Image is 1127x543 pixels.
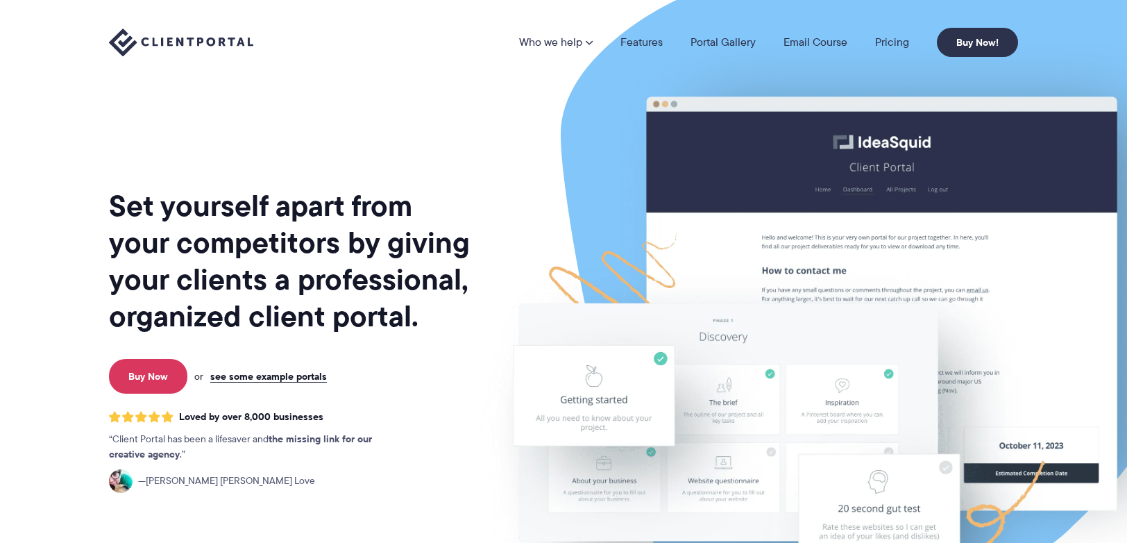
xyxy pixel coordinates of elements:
a: Email Course [783,37,847,48]
span: Loved by over 8,000 businesses [179,411,323,423]
a: see some example portals [210,370,327,383]
strong: the missing link for our creative agency [109,431,372,462]
a: Portal Gallery [690,37,756,48]
a: Who we help [519,37,593,48]
a: Buy Now! [937,28,1018,57]
h1: Set yourself apart from your competitors by giving your clients a professional, organized client ... [109,187,473,335]
a: Pricing [875,37,909,48]
span: [PERSON_NAME] [PERSON_NAME] Love [138,474,315,489]
a: Buy Now [109,359,187,394]
p: Client Portal has been a lifesaver and . [109,432,400,462]
a: Features [620,37,663,48]
span: or [194,370,203,383]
